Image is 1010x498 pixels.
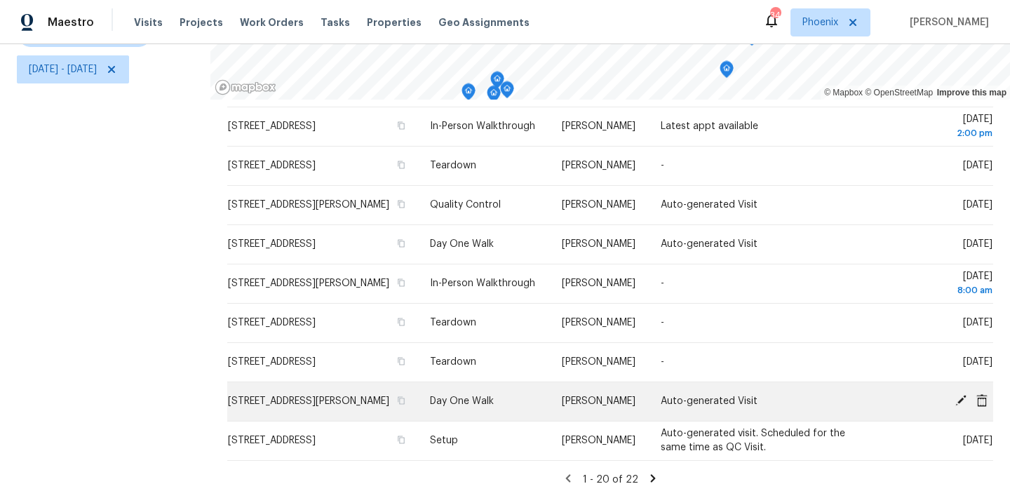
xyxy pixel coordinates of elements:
[562,121,635,131] span: [PERSON_NAME]
[904,15,989,29] span: [PERSON_NAME]
[500,81,514,103] div: Map marker
[430,161,476,170] span: Teardown
[215,79,276,95] a: Mapbox homepage
[430,278,535,288] span: In-Person Walkthrough
[134,15,163,29] span: Visits
[228,239,316,249] span: [STREET_ADDRESS]
[430,121,535,131] span: In-Person Walkthrough
[661,121,758,131] span: Latest appt available
[562,200,635,210] span: [PERSON_NAME]
[228,161,316,170] span: [STREET_ADDRESS]
[891,126,992,140] div: 2:00 pm
[720,61,734,83] div: Map marker
[430,396,494,406] span: Day One Walk
[661,429,845,452] span: Auto-generated visit. Scheduled for the same time as QC Visit.
[430,357,476,367] span: Teardown
[562,278,635,288] span: [PERSON_NAME]
[395,237,408,250] button: Copy Address
[661,239,757,249] span: Auto-generated Visit
[661,318,664,328] span: -
[487,86,501,107] div: Map marker
[865,88,933,97] a: OpenStreetMap
[228,278,389,288] span: [STREET_ADDRESS][PERSON_NAME]
[228,357,316,367] span: [STREET_ADDRESS]
[661,357,664,367] span: -
[395,198,408,210] button: Copy Address
[29,62,97,76] span: [DATE] - [DATE]
[963,357,992,367] span: [DATE]
[228,121,316,131] span: [STREET_ADDRESS]
[562,396,635,406] span: [PERSON_NAME]
[661,161,664,170] span: -
[228,200,389,210] span: [STREET_ADDRESS][PERSON_NAME]
[490,72,504,93] div: Map marker
[562,161,635,170] span: [PERSON_NAME]
[562,357,635,367] span: [PERSON_NAME]
[430,436,458,445] span: Setup
[661,278,664,288] span: -
[971,394,992,407] span: Cancel
[180,15,223,29] span: Projects
[891,283,992,297] div: 8:00 am
[562,436,635,445] span: [PERSON_NAME]
[321,18,350,27] span: Tasks
[430,318,476,328] span: Teardown
[802,15,838,29] span: Phoenix
[661,200,757,210] span: Auto-generated Visit
[228,436,316,445] span: [STREET_ADDRESS]
[770,8,780,22] div: 34
[395,159,408,171] button: Copy Address
[661,396,757,406] span: Auto-generated Visit
[963,161,992,170] span: [DATE]
[562,239,635,249] span: [PERSON_NAME]
[950,394,971,407] span: Edit
[395,355,408,368] button: Copy Address
[228,396,389,406] span: [STREET_ADDRESS][PERSON_NAME]
[48,15,94,29] span: Maestro
[438,15,530,29] span: Geo Assignments
[395,316,408,328] button: Copy Address
[395,433,408,446] button: Copy Address
[395,276,408,289] button: Copy Address
[430,200,501,210] span: Quality Control
[824,88,863,97] a: Mapbox
[462,83,476,105] div: Map marker
[583,475,638,485] span: 1 - 20 of 22
[963,239,992,249] span: [DATE]
[228,318,316,328] span: [STREET_ADDRESS]
[963,436,992,445] span: [DATE]
[367,15,422,29] span: Properties
[240,15,304,29] span: Work Orders
[562,318,635,328] span: [PERSON_NAME]
[963,318,992,328] span: [DATE]
[430,239,494,249] span: Day One Walk
[891,271,992,297] span: [DATE]
[937,88,1006,97] a: Improve this map
[395,119,408,132] button: Copy Address
[963,200,992,210] span: [DATE]
[891,114,992,140] span: [DATE]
